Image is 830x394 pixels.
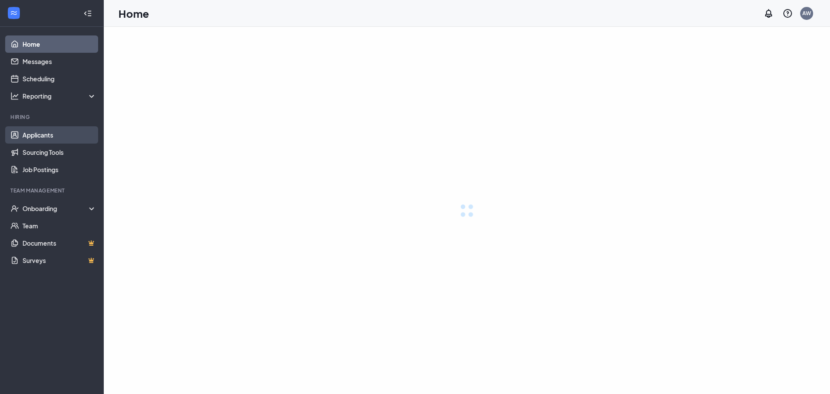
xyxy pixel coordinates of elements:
[22,53,96,70] a: Messages
[22,70,96,87] a: Scheduling
[10,113,95,121] div: Hiring
[22,234,96,252] a: DocumentsCrown
[22,161,96,178] a: Job Postings
[83,9,92,18] svg: Collapse
[118,6,149,21] h1: Home
[10,187,95,194] div: Team Management
[802,10,811,17] div: AW
[22,92,97,100] div: Reporting
[10,204,19,213] svg: UserCheck
[10,92,19,100] svg: Analysis
[22,35,96,53] a: Home
[22,204,97,213] div: Onboarding
[782,8,793,19] svg: QuestionInfo
[22,252,96,269] a: SurveysCrown
[22,144,96,161] a: Sourcing Tools
[763,8,774,19] svg: Notifications
[10,9,18,17] svg: WorkstreamLogo
[22,126,96,144] a: Applicants
[22,217,96,234] a: Team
